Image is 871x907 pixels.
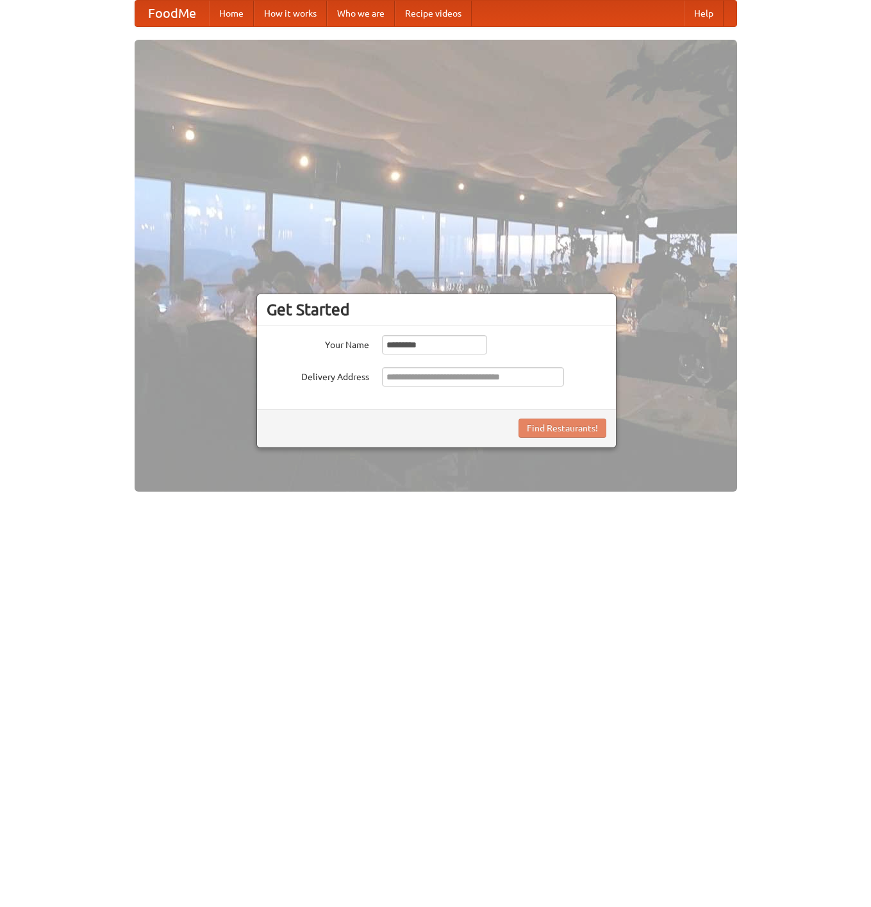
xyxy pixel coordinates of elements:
[267,367,369,383] label: Delivery Address
[135,1,209,26] a: FoodMe
[267,300,606,319] h3: Get Started
[395,1,472,26] a: Recipe videos
[267,335,369,351] label: Your Name
[254,1,327,26] a: How it works
[327,1,395,26] a: Who we are
[209,1,254,26] a: Home
[684,1,724,26] a: Help
[518,419,606,438] button: Find Restaurants!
